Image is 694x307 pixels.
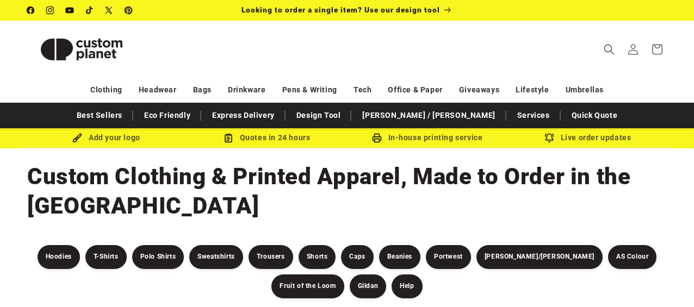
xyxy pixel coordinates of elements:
a: [PERSON_NAME] / [PERSON_NAME] [357,106,500,125]
div: In-house printing service [347,131,507,145]
a: Office & Paper [388,80,442,99]
a: Shorts [299,245,336,269]
a: Help [392,274,422,298]
img: Order Updates Icon [224,133,233,143]
img: Brush Icon [72,133,82,143]
a: Caps [341,245,373,269]
a: Fruit of the Loom [271,274,344,298]
a: Custom Planet [23,21,140,78]
iframe: Chat Widget [640,255,694,307]
a: Umbrellas [566,80,604,99]
a: Headwear [139,80,177,99]
a: T-Shirts [85,245,127,269]
a: Trousers [249,245,293,269]
a: Design Tool [291,106,346,125]
a: Best Sellers [71,106,128,125]
img: Order updates [544,133,554,143]
a: Gildan [350,274,387,298]
a: Giveaways [459,80,499,99]
a: Express Delivery [207,106,280,125]
a: Clothing [90,80,122,99]
a: Drinkware [228,80,265,99]
img: In-house printing [372,133,382,143]
h1: Custom Clothing & Printed Apparel, Made to Order in the [GEOGRAPHIC_DATA] [27,162,667,221]
span: Looking to order a single item? Use our design tool [241,5,440,14]
a: Eco Friendly [139,106,196,125]
div: Quotes in 24 hours [187,131,347,145]
a: Bags [193,80,212,99]
a: Services [512,106,555,125]
a: AS Colour [608,245,656,269]
img: Custom Planet [27,25,136,74]
a: Hoodies [38,245,80,269]
a: Tech [354,80,371,99]
a: Polo Shirts [132,245,184,269]
summary: Search [597,37,621,61]
div: Add your logo [26,131,187,145]
nav: Product filters [5,245,689,298]
a: Beanies [379,245,420,269]
a: Portwest [426,245,471,269]
a: Lifestyle [516,80,549,99]
div: Live order updates [507,131,668,145]
a: Sweatshirts [189,245,243,269]
a: [PERSON_NAME]/[PERSON_NAME] [476,245,603,269]
a: Quick Quote [566,106,623,125]
a: Pens & Writing [282,80,337,99]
